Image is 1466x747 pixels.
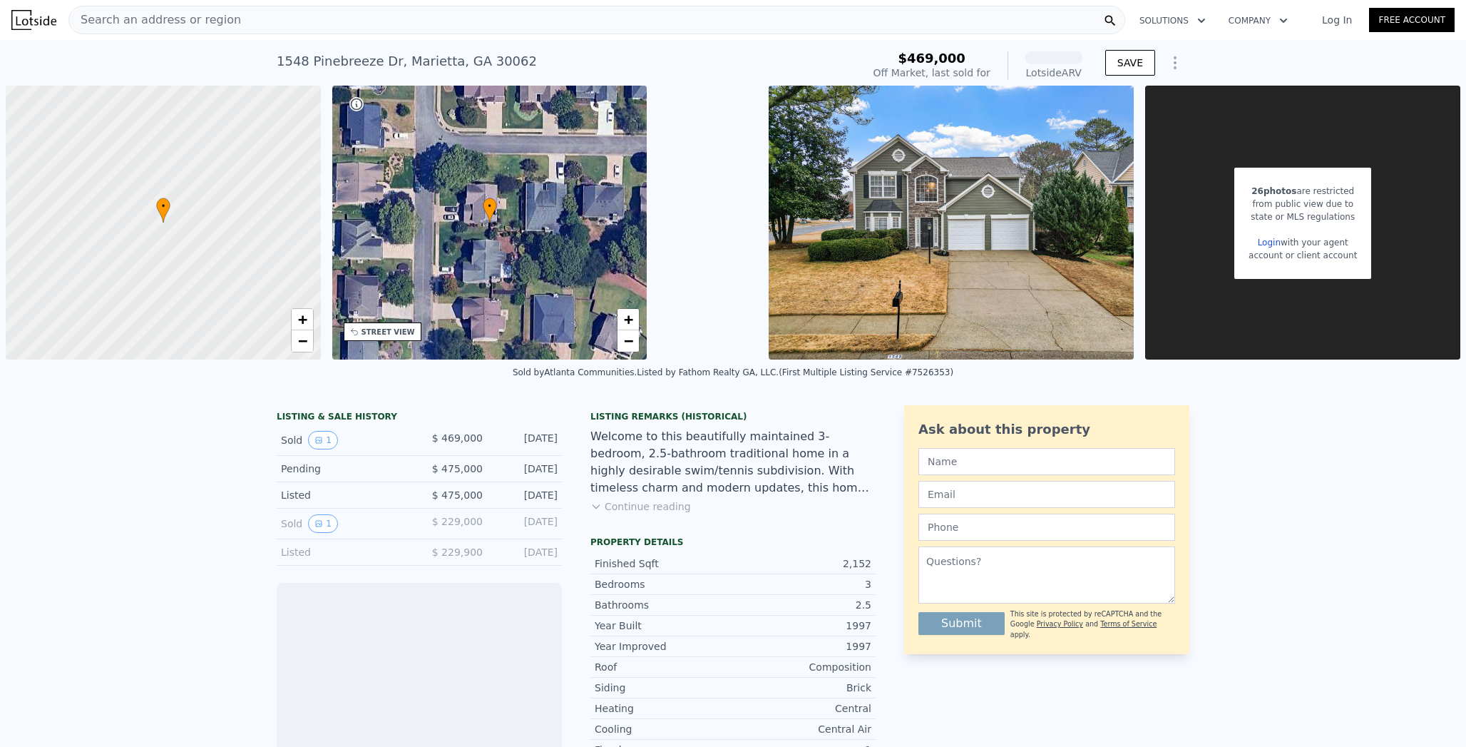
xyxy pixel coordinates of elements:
[918,481,1175,508] input: Email
[156,200,170,213] span: •
[1100,620,1157,628] a: Terms of Service
[308,431,338,449] button: View historical data
[595,598,733,612] div: Bathrooms
[494,462,558,476] div: [DATE]
[513,367,637,377] div: Sold by Atlanta Communities .
[595,660,733,674] div: Roof
[432,489,483,501] span: $ 475,000
[918,612,1005,635] button: Submit
[617,330,639,352] a: Zoom out
[590,428,876,497] div: Welcome to this beautifully maintained 3-bedroom, 2.5-bathroom traditional home in a highly desir...
[1161,49,1189,77] button: Show Options
[624,310,633,328] span: +
[1251,186,1296,196] span: 26 photos
[733,557,871,571] div: 2,152
[590,537,876,548] div: Property details
[595,639,733,654] div: Year Improved
[733,701,871,716] div: Central
[624,332,633,350] span: −
[595,557,733,571] div: Finished Sqft
[277,411,562,425] div: LISTING & SALE HISTORY
[1217,8,1299,34] button: Company
[873,66,990,80] div: Off Market, last sold for
[281,488,408,502] div: Listed
[432,516,483,527] span: $ 229,000
[733,681,871,695] div: Brick
[1037,620,1083,628] a: Privacy Policy
[494,514,558,533] div: [DATE]
[297,310,307,328] span: +
[595,577,733,591] div: Bedrooms
[11,10,56,30] img: Lotside
[733,660,871,674] div: Composition
[733,577,871,591] div: 3
[1369,8,1455,32] a: Free Account
[308,514,338,533] button: View historical data
[281,545,408,559] div: Listed
[595,701,733,716] div: Heating
[637,367,953,377] div: Listed by Fathom Realty GA, LLC. (First Multiple Listing Service #7526353)
[590,499,691,514] button: Continue reading
[733,619,871,633] div: 1997
[281,514,408,533] div: Sold
[918,448,1175,475] input: Name
[733,639,871,654] div: 1997
[494,545,558,559] div: [DATE]
[1249,198,1357,210] div: from public view due to
[595,681,733,695] div: Siding
[483,200,497,213] span: •
[292,330,313,352] a: Zoom out
[432,463,483,474] span: $ 475,000
[1249,210,1357,223] div: state or MLS regulations
[1025,66,1082,80] div: Lotside ARV
[733,598,871,612] div: 2.5
[918,514,1175,541] input: Phone
[1305,13,1369,27] a: Log In
[1258,238,1281,248] a: Login
[769,86,1134,360] img: Sale: 13631879 Parcel: 17544453
[156,198,170,223] div: •
[1281,238,1348,248] span: with your agent
[1249,249,1357,262] div: account or client account
[1249,185,1357,198] div: are restricted
[483,198,497,223] div: •
[494,431,558,449] div: [DATE]
[277,51,537,71] div: 1548 Pinebreeze Dr , Marietta , GA 30062
[595,619,733,633] div: Year Built
[297,332,307,350] span: −
[292,309,313,330] a: Zoom in
[590,411,876,422] div: Listing Remarks (Historical)
[1128,8,1217,34] button: Solutions
[362,327,415,337] div: STREET VIEW
[595,722,733,736] div: Cooling
[1010,609,1175,640] div: This site is protected by reCAPTCHA and the Google and apply.
[69,11,241,29] span: Search an address or region
[1105,50,1155,76] button: SAVE
[494,488,558,502] div: [DATE]
[918,420,1175,439] div: Ask about this property
[617,309,639,330] a: Zoom in
[281,431,408,449] div: Sold
[281,462,408,476] div: Pending
[733,722,871,736] div: Central Air
[898,51,965,66] span: $469,000
[432,547,483,558] span: $ 229,900
[432,432,483,444] span: $ 469,000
